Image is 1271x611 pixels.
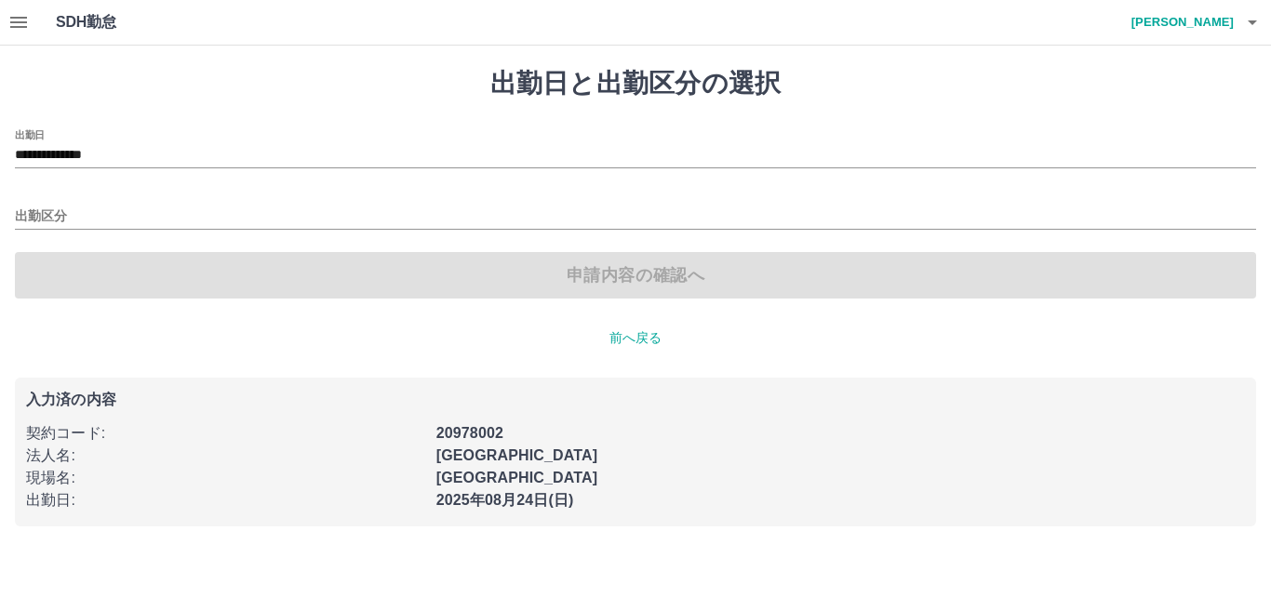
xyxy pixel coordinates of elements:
[436,447,598,463] b: [GEOGRAPHIC_DATA]
[436,470,598,485] b: [GEOGRAPHIC_DATA]
[436,425,503,441] b: 20978002
[15,68,1256,100] h1: 出勤日と出勤区分の選択
[26,489,425,511] p: 出勤日 :
[15,328,1256,348] p: 前へ戻る
[26,467,425,489] p: 現場名 :
[26,445,425,467] p: 法人名 :
[436,492,574,508] b: 2025年08月24日(日)
[26,422,425,445] p: 契約コード :
[26,392,1245,407] p: 入力済の内容
[15,127,45,141] label: 出勤日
